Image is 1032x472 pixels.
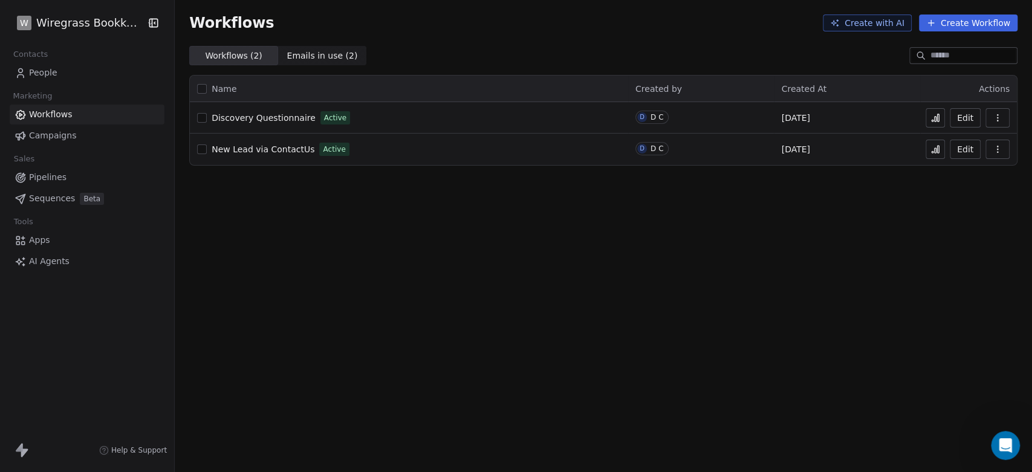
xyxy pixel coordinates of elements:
[22,52,37,66] img: Swami avatar
[189,15,274,31] span: Workflows
[14,131,38,155] img: Profile image for Mrinal
[80,361,161,409] button: Messages
[15,13,138,33] button: WWiregrass Bookkeeping
[8,87,57,105] span: Marketing
[29,192,75,205] span: Sequences
[161,361,242,409] button: Help
[991,431,1020,460] iframe: Intercom live chat
[10,167,164,187] a: Pipelines
[10,230,164,250] a: Apps
[29,171,67,184] span: Pipelines
[29,108,73,121] span: Workflows
[781,112,810,124] span: [DATE]
[324,112,346,123] span: Active
[212,144,314,154] span: New Lead via ContactUs
[56,324,186,348] button: Send us a message
[29,234,50,247] span: Apps
[823,15,912,31] button: Create with AI
[43,187,113,200] div: [PERSON_NAME]
[29,129,76,142] span: Campaigns
[12,97,27,111] img: Harinder avatar
[36,15,143,31] span: Wiregrass Bookkeeping
[10,126,164,146] a: Campaigns
[40,86,100,96] span: sent an image
[115,143,149,155] div: • [DATE]
[8,213,38,231] span: Tools
[781,84,826,94] span: Created At
[8,150,40,168] span: Sales
[635,84,682,94] span: Created by
[40,53,85,66] div: Swipe One
[97,391,144,399] span: Messages
[111,445,167,455] span: Help & Support
[29,66,57,79] span: People
[212,83,236,95] span: Name
[10,189,164,209] a: SequencesBeta
[88,53,122,66] div: • 1h ago
[192,391,211,399] span: Help
[20,17,28,29] span: W
[10,251,164,271] a: AI Agents
[8,45,53,63] span: Contacts
[40,42,503,51] span: You’ll get replies here and in your email: ✉️ [EMAIL_ADDRESS][DOMAIN_NAME] Our usual reply time 🕒...
[950,108,981,128] button: Edit
[14,175,38,199] img: Profile image for Mrinal
[651,144,664,153] div: D C
[80,193,104,205] span: Beta
[18,42,32,57] img: Mrinal avatar
[88,98,127,111] div: • 12h ago
[950,140,981,159] button: Edit
[979,84,1010,94] span: Actions
[115,187,149,200] div: • [DATE]
[919,15,1017,31] button: Create Workflow
[43,143,113,155] div: [PERSON_NAME]
[10,63,164,83] a: People
[651,113,664,121] div: D C
[43,176,141,186] span: Rate your conversation
[323,144,345,155] span: Active
[212,113,316,123] span: Discovery Questionnaire
[212,143,314,155] a: New Lead via ContactUs
[28,391,53,399] span: Home
[18,87,32,102] img: Mrinal avatar
[29,255,70,268] span: AI Agents
[781,143,810,155] span: [DATE]
[640,144,644,154] div: D
[287,50,357,62] span: Emails in use ( 2 )
[89,5,155,25] h1: Messages
[22,97,37,111] img: Swami avatar
[12,52,27,66] img: Harinder avatar
[99,445,167,455] a: Help & Support
[640,112,644,122] div: D
[212,112,316,124] a: Discovery Questionnaire
[10,105,164,124] a: Workflows
[40,98,85,111] div: Swipe One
